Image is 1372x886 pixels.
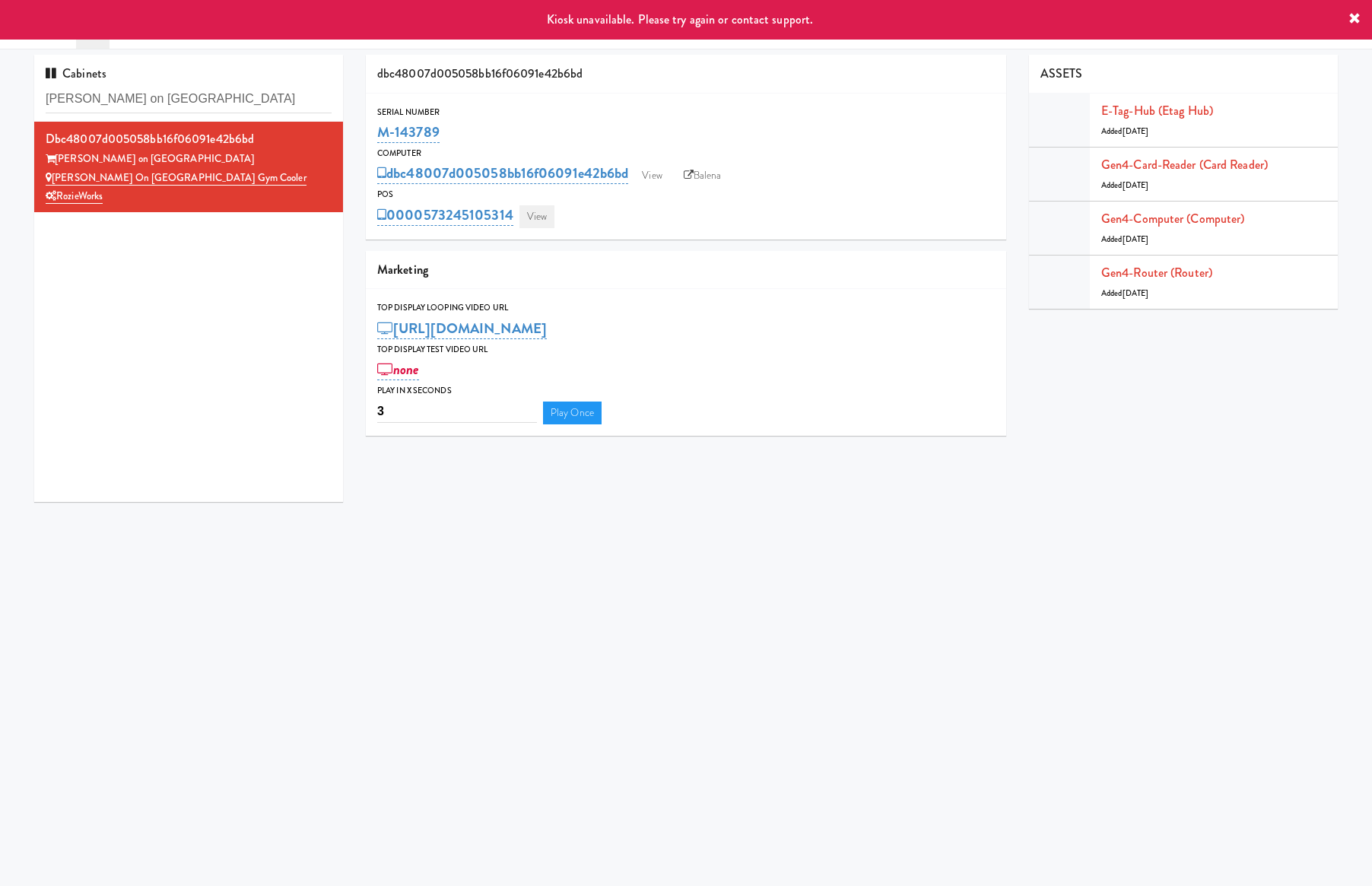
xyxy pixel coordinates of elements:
[46,65,106,82] span: Cabinets
[634,164,669,187] a: View
[543,402,602,424] a: Play Once
[1040,65,1083,82] span: ASSETS
[377,105,995,120] div: Serial Number
[1101,264,1212,281] a: Gen4-router (Router)
[1101,102,1213,119] a: E-tag-hub (Etag Hub)
[377,342,995,357] div: Top Display Test Video Url
[1123,233,1149,245] span: [DATE]
[377,359,419,380] a: none
[1123,125,1149,137] span: [DATE]
[366,55,1006,94] div: dbc48007d005058bb16f06091e42b6bd
[46,85,332,113] input: Search cabinets
[1101,287,1148,299] span: Added
[1101,233,1148,245] span: Added
[377,205,513,226] a: 0000573245105314
[46,189,103,204] a: RozieWorks
[377,163,628,184] a: dbc48007d005058bb16f06091e42b6bd
[377,383,995,399] div: Play in X seconds
[46,170,306,186] a: [PERSON_NAME] on [GEOGRAPHIC_DATA] Gym Cooler
[34,122,343,212] li: dbc48007d005058bb16f06091e42b6bd[PERSON_NAME] on [GEOGRAPHIC_DATA] [PERSON_NAME] on [GEOGRAPHIC_D...
[46,128,332,151] div: dbc48007d005058bb16f06091e42b6bd
[547,11,814,28] span: Kiosk unavailable. Please try again or contact support.
[1123,179,1149,191] span: [DATE]
[377,122,440,143] a: M-143789
[377,318,547,339] a: [URL][DOMAIN_NAME]
[377,146,995,161] div: Computer
[1101,179,1148,191] span: Added
[1123,287,1149,299] span: [DATE]
[46,150,332,169] div: [PERSON_NAME] on [GEOGRAPHIC_DATA]
[1101,210,1244,227] a: Gen4-computer (Computer)
[377,261,428,278] span: Marketing
[1101,156,1268,173] a: Gen4-card-reader (Card Reader)
[377,187,995,202] div: POS
[377,300,995,316] div: Top Display Looping Video Url
[519,205,554,228] a: View
[1101,125,1148,137] span: Added
[676,164,729,187] a: Balena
